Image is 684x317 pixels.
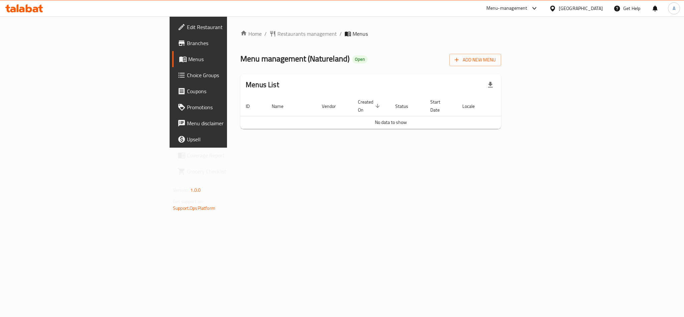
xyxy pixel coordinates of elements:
[187,135,278,143] span: Upsell
[449,54,501,66] button: Add New Menu
[358,98,382,114] span: Created On
[246,80,279,90] h2: Menus List
[187,103,278,111] span: Promotions
[339,30,342,38] li: /
[172,67,284,83] a: Choice Groups
[187,151,278,159] span: Coverage Report
[482,77,498,93] div: Export file
[187,87,278,95] span: Coupons
[462,102,483,110] span: Locale
[172,83,284,99] a: Coupons
[240,51,350,66] span: Menu management ( Natureland )
[173,204,215,212] a: Support.OpsPlatform
[172,163,284,179] a: Grocery Checklist
[240,30,501,38] nav: breadcrumb
[172,99,284,115] a: Promotions
[395,102,417,110] span: Status
[240,96,541,129] table: enhanced table
[322,102,345,110] span: Vendor
[173,197,204,206] span: Get support on:
[187,119,278,127] span: Menu disclaimer
[352,55,368,63] div: Open
[353,30,368,38] span: Menus
[172,131,284,147] a: Upsell
[172,115,284,131] a: Menu disclaimer
[187,167,278,175] span: Grocery Checklist
[187,71,278,79] span: Choice Groups
[430,98,449,114] span: Start Date
[187,23,278,31] span: Edit Restaurant
[455,56,496,64] span: Add New Menu
[246,102,258,110] span: ID
[375,118,407,127] span: No data to show
[173,186,189,194] span: Version:
[188,55,278,63] span: Menus
[491,96,541,116] th: Actions
[277,30,337,38] span: Restaurants management
[172,19,284,35] a: Edit Restaurant
[486,4,527,12] div: Menu-management
[190,186,201,194] span: 1.0.0
[187,39,278,47] span: Branches
[172,147,284,163] a: Coverage Report
[352,56,368,62] span: Open
[172,35,284,51] a: Branches
[172,51,284,67] a: Menus
[272,102,292,110] span: Name
[673,5,675,12] span: A
[269,30,337,38] a: Restaurants management
[559,5,603,12] div: [GEOGRAPHIC_DATA]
